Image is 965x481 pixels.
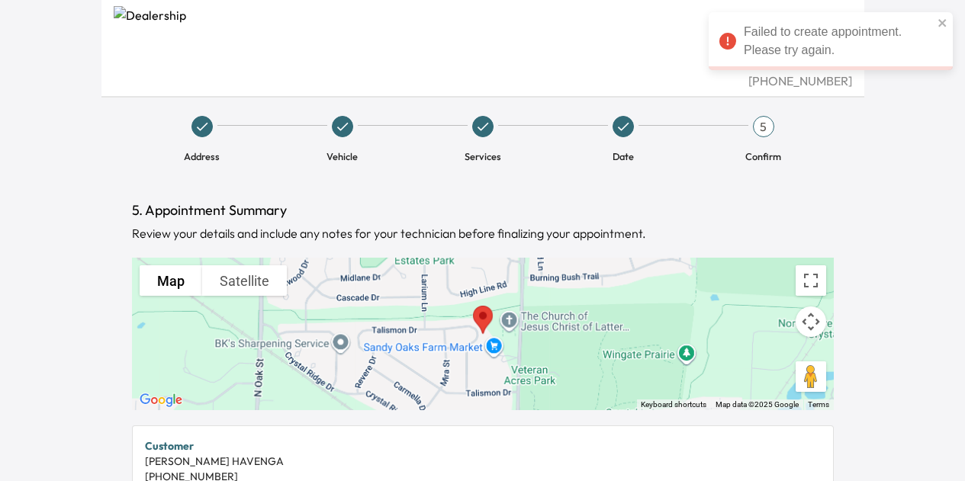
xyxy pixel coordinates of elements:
button: Show satellite imagery [202,265,287,296]
div: Failed to create appointment. Please try again. [709,12,953,70]
span: Confirm [745,149,781,163]
span: Services [465,149,501,163]
strong: Customer [145,439,194,453]
a: Terms (opens in new tab) [808,400,829,409]
div: [PERSON_NAME] HAVENGA [145,454,821,469]
button: close [938,17,948,29]
button: Drag Pegman onto the map to open Street View [796,361,826,392]
button: Toggle fullscreen view [796,265,826,296]
h1: 5. Appointment Summary [132,200,834,221]
div: Review your details and include any notes for your technician before finalizing your appointment. [132,224,834,242]
span: Map data ©2025 Google [716,400,799,409]
img: Dealership [114,6,852,72]
div: [PHONE_NUMBER] [114,72,852,90]
button: Show street map [140,265,202,296]
span: Vehicle [326,149,358,163]
div: 5 [753,116,774,137]
span: Address [184,149,220,163]
span: Date [613,149,634,163]
button: Map camera controls [796,306,826,337]
img: Google [136,390,186,410]
a: Open this area in Google Maps (opens a new window) [136,390,186,410]
button: Keyboard shortcuts [641,399,706,410]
